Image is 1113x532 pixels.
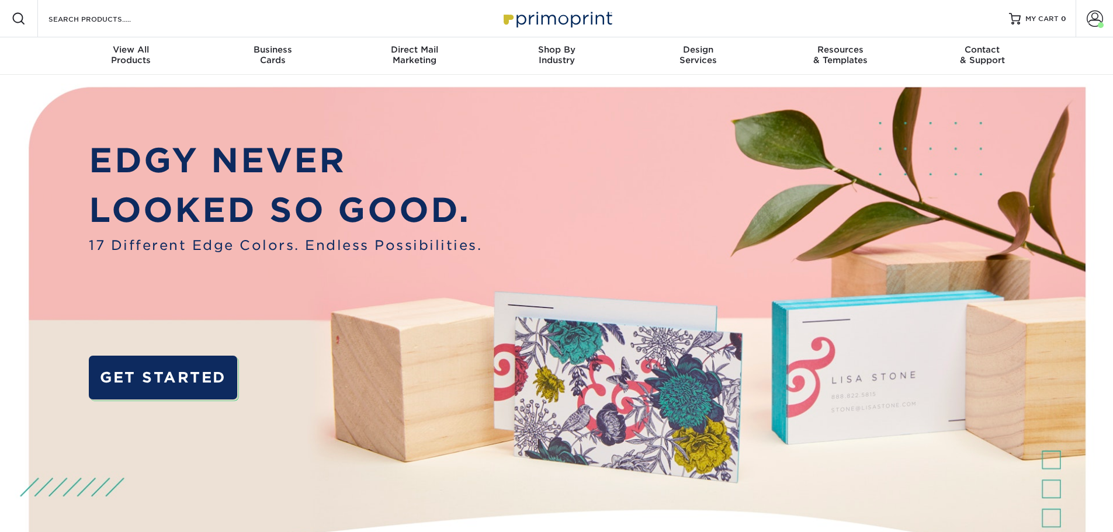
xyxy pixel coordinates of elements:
div: Industry [486,44,627,65]
span: MY CART [1025,14,1059,24]
div: & Support [911,44,1053,65]
a: GET STARTED [89,356,237,399]
span: Resources [769,44,911,55]
p: LOOKED SO GOOD. [89,185,482,235]
span: 17 Different Edge Colors. Endless Possibilities. [89,235,482,255]
span: 0 [1061,15,1066,23]
a: Resources& Templates [769,37,911,75]
a: DesignServices [627,37,769,75]
span: Shop By [486,44,627,55]
span: Contact [911,44,1053,55]
div: & Templates [769,44,911,65]
span: Design [627,44,769,55]
p: EDGY NEVER [89,135,482,186]
input: SEARCH PRODUCTS..... [47,12,161,26]
div: Services [627,44,769,65]
a: Shop ByIndustry [486,37,627,75]
div: Marketing [344,44,486,65]
a: Direct MailMarketing [344,37,486,75]
img: Primoprint [498,6,615,31]
a: View AllProducts [60,37,202,75]
a: BusinessCards [202,37,344,75]
a: Contact& Support [911,37,1053,75]
span: Business [202,44,344,55]
span: View All [60,44,202,55]
div: Cards [202,44,344,65]
span: Direct Mail [344,44,486,55]
div: Products [60,44,202,65]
